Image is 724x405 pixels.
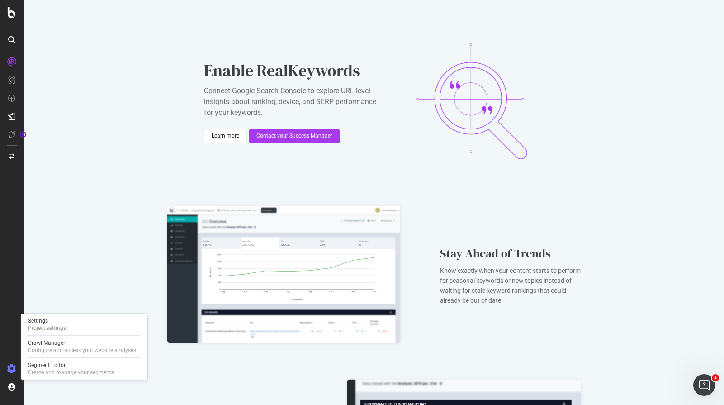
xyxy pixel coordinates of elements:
[28,362,114,369] div: Segment Editor
[440,266,585,305] div: Know exactly when your content starts to perform for seasonal keywords or new topics instead of w...
[28,369,114,376] div: Create and manage your segments
[712,374,719,381] span: 1
[440,245,585,262] div: Stay Ahead of Trends
[693,374,715,396] iframe: Intercom live chat
[204,129,247,143] button: Learn more
[24,361,144,377] a: Segment EditorCreate and manage your segments
[28,339,136,347] div: Crawl Manager
[204,86,385,118] div: Connect Google Search Console to explore URL-level insights about ranking, device, and SERP perfo...
[204,59,385,82] div: Enable RealKeywords
[24,338,144,355] a: Crawl ManagerConfigure and access your website analyses
[163,203,404,348] img: DGgV4rNX.png
[399,29,544,174] img: CrH9fuiy.png
[28,317,66,324] div: Settings
[256,132,332,140] div: Contact your Success Manager
[28,347,136,354] div: Configure and access your website analyses
[24,316,144,333] a: SettingsProject settings
[249,129,340,143] button: Contact your Success Manager
[19,130,27,138] div: Tooltip anchor
[28,324,66,332] div: Project settings
[212,132,239,140] div: Learn more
